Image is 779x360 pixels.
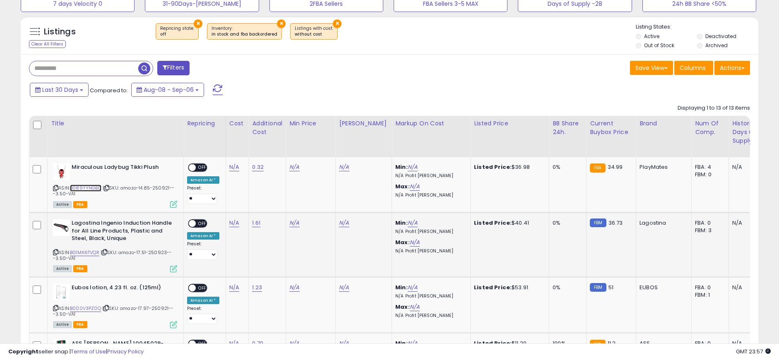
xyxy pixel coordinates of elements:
[732,119,762,145] div: Historical Days Of Supply
[187,176,219,184] div: Amazon AI *
[474,219,512,227] b: Listed Price:
[160,25,194,38] span: Repricing state :
[107,348,144,355] a: Privacy Policy
[71,348,106,355] a: Terms of Use
[644,33,659,40] label: Active
[212,25,277,38] span: Inventory :
[732,163,760,171] div: N/A
[53,163,177,207] div: ASIN:
[277,19,286,28] button: ×
[640,163,685,171] div: PlayMates
[408,163,418,171] a: N/A
[30,83,89,97] button: Last 30 Days
[90,86,128,94] span: Compared to:
[70,185,101,192] a: B089YYNGBD
[187,241,219,260] div: Preset:
[553,284,580,291] div: 0%
[678,104,750,112] div: Displaying 1 to 13 of 13 items
[252,163,264,171] a: 0.32
[53,265,72,272] span: All listings currently available for purchase on Amazon
[410,303,420,311] a: N/A
[590,119,632,137] div: Current Buybox Price
[395,229,464,235] p: N/A Profit [PERSON_NAME]
[339,163,349,171] a: N/A
[295,25,333,38] span: Listings with cost :
[289,119,332,128] div: Min Price
[44,26,76,38] h5: Listings
[644,42,674,49] label: Out of Stock
[70,305,101,312] a: B000V3PZ0Q
[732,219,760,227] div: N/A
[229,283,239,292] a: N/A
[289,283,299,292] a: N/A
[8,348,144,356] div: seller snap | |
[70,249,99,256] a: B01MA6TVQR
[395,163,408,171] b: Min:
[590,163,605,173] small: FBA
[674,61,713,75] button: Columns
[630,61,673,75] button: Save View
[695,171,722,178] div: FBM: 0
[408,219,418,227] a: N/A
[212,31,277,37] div: in stock and fba backordered
[640,119,688,128] div: Brand
[131,83,204,97] button: Aug-08 - Sep-06
[590,283,606,292] small: FBM
[474,283,512,291] b: Listed Price:
[608,219,623,227] span: 36.73
[608,163,623,171] span: 34.99
[187,306,219,324] div: Preset:
[395,283,408,291] b: Min:
[73,265,87,272] span: FBA
[333,19,341,28] button: ×
[553,119,583,137] div: BB Share 24h.
[187,297,219,304] div: Amazon AI *
[695,163,722,171] div: FBA: 4
[732,284,760,291] div: N/A
[410,182,420,191] a: N/A
[408,283,418,292] a: N/A
[289,163,299,171] a: N/A
[187,119,222,128] div: Repricing
[157,61,190,75] button: Filters
[695,219,722,227] div: FBA: 0
[608,283,613,291] span: 51
[590,218,606,227] small: FBM
[395,219,408,227] b: Min:
[474,284,543,291] div: $53.91
[695,291,722,299] div: FBM: 1
[252,119,282,137] div: Additional Cost
[289,219,299,227] a: N/A
[196,284,209,291] span: OFF
[553,219,580,227] div: 0%
[252,283,262,292] a: 1.23
[53,284,70,300] img: 31s+46sJoyL._SL40_.jpg
[73,201,87,208] span: FBA
[695,284,722,291] div: FBA: 0
[196,164,209,171] span: OFF
[714,61,750,75] button: Actions
[395,182,410,190] b: Max:
[474,163,543,171] div: $36.98
[392,116,471,157] th: The percentage added to the cost of goods (COGS) that forms the calculator for Min & Max prices.
[395,192,464,198] p: N/A Profit [PERSON_NAME]
[680,64,706,72] span: Columns
[395,238,410,246] b: Max:
[53,219,177,271] div: ASIN:
[53,185,175,197] span: | SKU: amazo-14.85-250921---3.50-VA1
[295,31,333,37] div: without cost
[695,227,722,234] div: FBM: 3
[705,42,728,49] label: Archived
[705,33,736,40] label: Deactivated
[53,201,72,208] span: All listings currently available for purchase on Amazon
[339,219,349,227] a: N/A
[252,219,260,227] a: 1.61
[144,86,194,94] span: Aug-08 - Sep-06
[53,284,177,327] div: ASIN:
[640,219,685,227] div: Lagostina
[53,321,72,328] span: All listings currently available for purchase on Amazon
[160,31,194,37] div: off
[72,219,172,245] b: Lagostina Ingenio Induction Handle for All Line Products, Plastic and Steel, Black, Unique
[29,40,66,48] div: Clear All Filters
[53,219,70,236] img: 31FbziG-9SL._SL40_.jpg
